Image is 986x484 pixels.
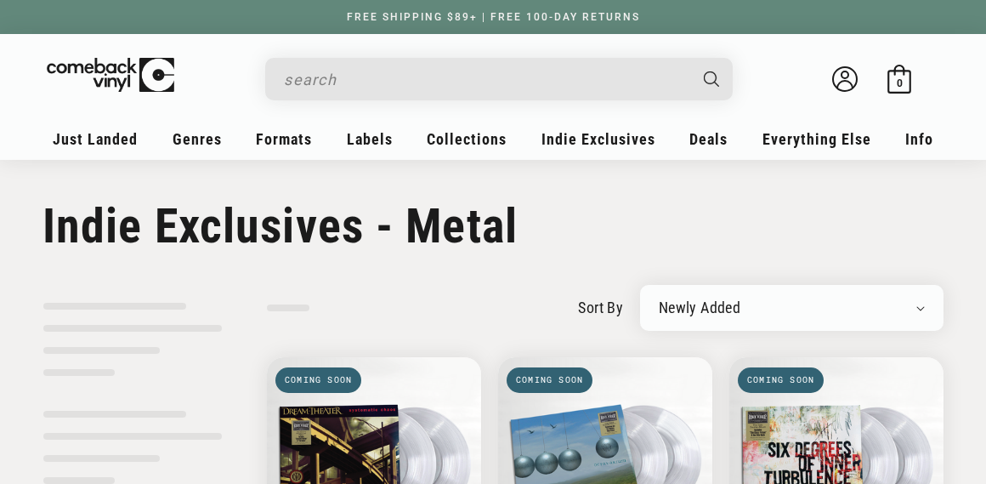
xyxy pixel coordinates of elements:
[265,58,733,100] div: Search
[541,130,655,148] span: Indie Exclusives
[578,296,623,319] label: sort by
[905,130,933,148] span: Info
[173,130,222,148] span: Genres
[762,130,871,148] span: Everything Else
[53,130,138,148] span: Just Landed
[256,130,312,148] span: Formats
[42,198,943,254] h1: Indie Exclusives - Metal
[689,58,735,100] button: Search
[897,77,903,89] span: 0
[330,11,657,23] a: FREE SHIPPING $89+ | FREE 100-DAY RETURNS
[427,130,507,148] span: Collections
[347,130,393,148] span: Labels
[689,130,728,148] span: Deals
[284,62,687,97] input: search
